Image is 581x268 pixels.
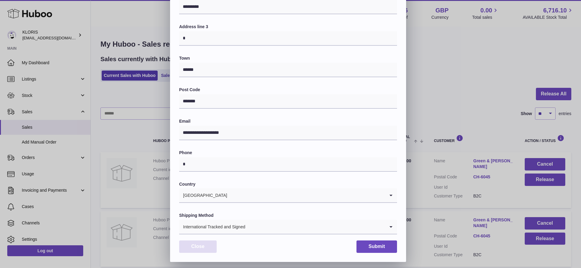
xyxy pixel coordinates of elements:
[179,220,245,234] span: International Tracked and Signed
[179,181,397,187] label: Country
[179,188,228,202] span: [GEOGRAPHIC_DATA]
[179,87,397,93] label: Post Code
[179,150,397,156] label: Phone
[179,213,397,218] label: Shipping Method
[179,118,397,124] label: Email
[179,24,397,30] label: Address line 3
[179,188,397,203] div: Search for option
[228,188,385,202] input: Search for option
[179,55,397,61] label: Town
[179,220,397,234] div: Search for option
[356,240,397,253] button: Submit
[245,220,385,234] input: Search for option
[179,240,217,253] button: Close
